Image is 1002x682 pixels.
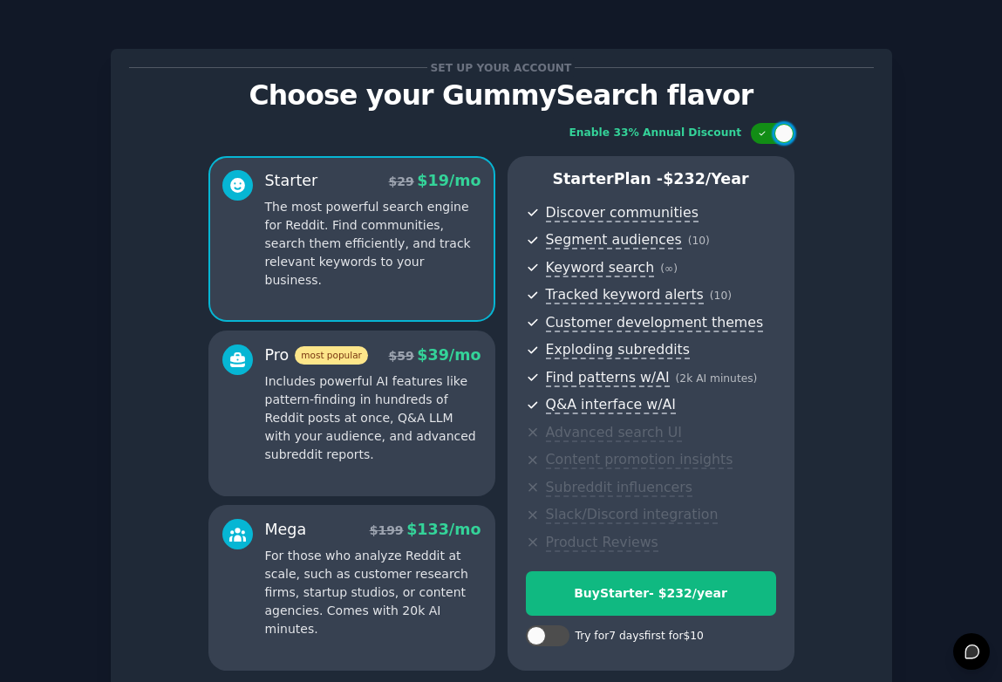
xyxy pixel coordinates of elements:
span: $ 232 /year [663,170,748,188]
p: Choose your GummySearch flavor [129,80,874,111]
span: Segment audiences [546,231,682,249]
span: Discover communities [546,204,699,222]
span: $ 59 [389,349,414,363]
span: ( 10 ) [688,235,710,247]
span: $ 133 /mo [406,521,481,538]
span: $ 29 [389,174,414,188]
span: ( 10 ) [710,290,732,302]
p: The most powerful search engine for Reddit. Find communities, search them efficiently, and track ... [265,198,481,290]
span: $ 19 /mo [417,172,481,189]
span: Q&A interface w/AI [546,396,676,414]
span: Keyword search [546,259,655,277]
div: Try for 7 days first for $10 [576,629,704,644]
span: most popular [295,346,368,365]
span: ( ∞ ) [660,263,678,275]
p: For those who analyze Reddit at scale, such as customer research firms, startup studios, or conte... [265,547,481,638]
span: Set up your account [427,58,575,77]
div: Starter [265,170,318,192]
div: Mega [265,519,307,541]
p: Starter Plan - [526,168,776,190]
span: Subreddit influencers [546,479,692,497]
span: Exploding subreddits [546,341,690,359]
span: Slack/Discord integration [546,506,719,524]
span: Customer development themes [546,314,764,332]
span: $ 39 /mo [417,346,481,364]
span: $ 199 [370,523,404,537]
button: BuyStarter- $232/year [526,571,776,616]
span: Find patterns w/AI [546,369,670,387]
div: Pro [265,344,368,366]
span: ( 2k AI minutes ) [676,372,758,385]
span: Product Reviews [546,534,658,552]
span: Tracked keyword alerts [546,286,704,304]
div: Enable 33% Annual Discount [569,126,742,141]
div: Buy Starter - $ 232 /year [527,584,775,603]
p: Includes powerful AI features like pattern-finding in hundreds of Reddit posts at once, Q&A LLM w... [265,372,481,464]
span: Advanced search UI [546,424,682,442]
span: Content promotion insights [546,451,733,469]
